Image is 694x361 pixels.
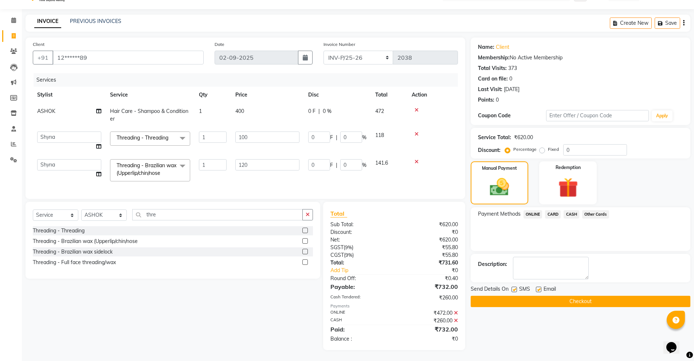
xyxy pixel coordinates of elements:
span: | [336,134,337,141]
div: 0 [496,96,499,104]
th: Disc [304,87,371,103]
div: Total Visits: [478,64,507,72]
span: SGST [330,244,344,251]
span: ASHOK [37,108,55,114]
th: Price [231,87,304,103]
div: ₹260.00 [394,317,463,325]
div: [DATE] [504,86,519,93]
span: 400 [235,108,244,114]
span: Email [544,285,556,294]
span: 118 [375,132,384,138]
a: Client [496,43,509,51]
div: Services [34,73,463,87]
div: 0 [509,75,512,83]
div: CASH [325,317,394,325]
th: Qty [195,87,231,103]
th: Total [371,87,407,103]
div: ₹472.00 [394,309,463,317]
div: Payable: [325,282,394,291]
div: Threading - Threading [33,227,85,235]
div: ₹620.00 [394,236,463,244]
div: Total: [325,259,394,267]
a: INVOICE [34,15,61,28]
th: Service [106,87,195,103]
div: Discount: [325,228,394,236]
span: 141.6 [375,160,388,166]
div: Last Visit: [478,86,502,93]
th: Action [407,87,458,103]
div: ₹0 [394,228,463,236]
th: Stylist [33,87,106,103]
span: F [330,161,333,169]
span: Total [330,210,347,217]
button: Checkout [471,296,690,307]
span: CARD [545,210,561,219]
span: Threading - Threading [117,134,168,141]
label: Date [215,41,224,48]
div: Threading - Brazilian wax (Upperlip/chin/nose [33,238,138,245]
span: Other Cards [582,210,609,219]
div: ₹55.80 [394,244,463,251]
div: ₹732.00 [394,325,463,334]
button: Save [655,17,680,29]
a: PREVIOUS INVOICES [70,18,121,24]
span: % [362,161,366,169]
div: Name: [478,43,494,51]
div: ₹0 [406,267,463,274]
div: 373 [508,64,517,72]
img: _gift.svg [552,175,584,200]
span: | [318,107,320,115]
div: Discount: [478,146,501,154]
label: Percentage [513,146,537,153]
span: Payment Methods [478,210,521,218]
label: Fixed [548,146,559,153]
div: Threading - Brazilian wax sidelock [33,248,113,256]
div: ₹732.00 [394,282,463,291]
button: +91 [33,51,53,64]
label: Manual Payment [482,165,517,172]
span: SMS [519,285,530,294]
div: Cash Tendered: [325,294,394,302]
a: Add Tip [325,267,405,274]
div: Balance : [325,335,394,343]
div: ₹731.60 [394,259,463,267]
input: Search or Scan [132,209,303,220]
div: Coupon Code [478,112,546,119]
span: Hair Care - Shampoo & Conditioner [110,108,188,122]
div: Membership: [478,54,510,62]
span: 9% [345,252,352,258]
div: Description: [478,260,507,268]
span: 9% [345,244,352,250]
span: | [336,161,337,169]
div: No Active Membership [478,54,683,62]
div: ₹55.80 [394,251,463,259]
img: _cash.svg [484,176,515,198]
label: Client [33,41,44,48]
div: ₹0.40 [394,275,463,282]
span: Send Details On [471,285,509,294]
span: CGST [330,252,344,258]
div: ₹620.00 [514,134,533,141]
iframe: chat widget [663,332,687,354]
div: Payments [330,303,458,309]
div: Points: [478,96,494,104]
label: Redemption [556,164,581,171]
input: Enter Offer / Coupon Code [546,110,649,121]
div: Round Off: [325,275,394,282]
div: Threading - Full face threading/wax [33,259,116,266]
div: Card on file: [478,75,508,83]
input: Search by Name/Mobile/Email/Code [52,51,204,64]
div: ₹260.00 [394,294,463,302]
button: Apply [652,110,673,121]
span: F [330,134,333,141]
div: ( ) [325,244,394,251]
span: Threading - Brazilian wax (Upperlip/chin/nose [117,162,176,176]
div: ₹620.00 [394,221,463,228]
div: Sub Total: [325,221,394,228]
div: Service Total: [478,134,511,141]
div: ( ) [325,251,394,259]
button: Create New [610,17,652,29]
div: ONLINE [325,309,394,317]
div: Paid: [325,325,394,334]
a: x [160,170,164,176]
